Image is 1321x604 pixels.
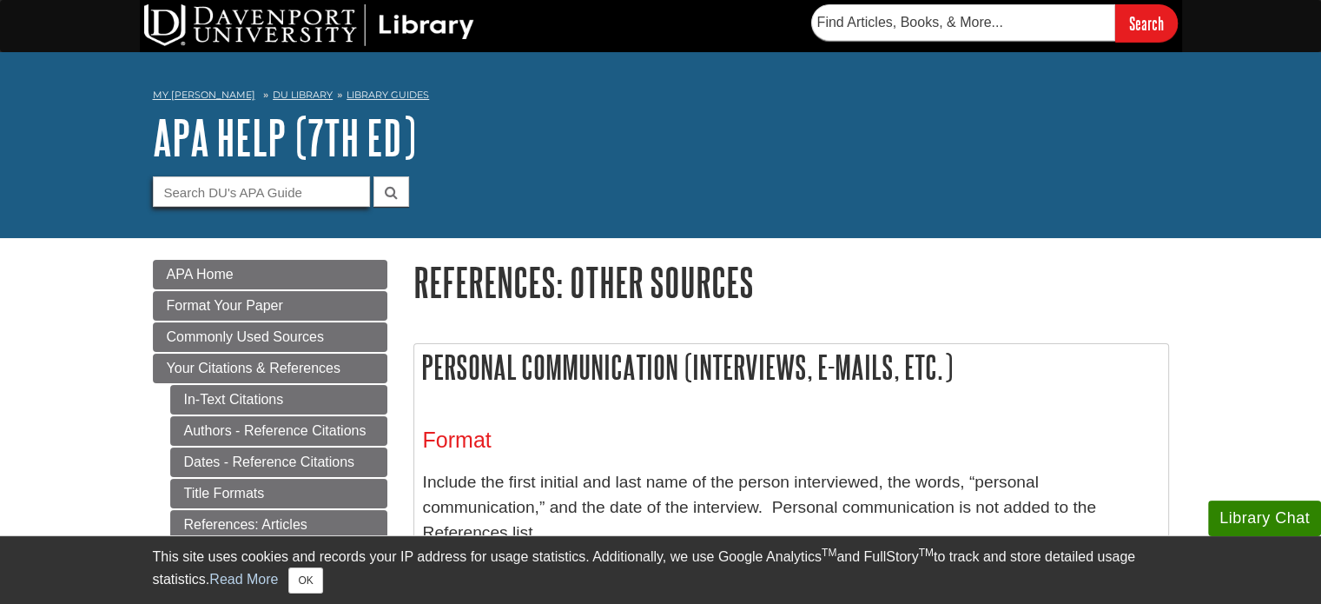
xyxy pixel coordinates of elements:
sup: TM [822,547,836,559]
a: References: Articles [170,510,387,540]
a: DU Library [273,89,333,101]
a: Read More [209,572,278,587]
form: Searches DU Library's articles, books, and more [811,4,1178,42]
a: APA Home [153,260,387,289]
span: Format Your Paper [167,298,283,313]
a: In-Text Citations [170,385,387,415]
h1: References: Other Sources [413,260,1169,304]
a: Title Formats [170,479,387,508]
span: APA Home [167,267,234,282]
a: My [PERSON_NAME] [153,88,255,103]
a: Authors - Reference Citations [170,416,387,446]
p: Include the first initial and last name of the person interviewed, the words, “personal communica... [423,470,1159,545]
sup: TM [919,547,934,559]
button: Library Chat [1208,501,1321,536]
a: Format Your Paper [153,291,387,321]
span: Commonly Used Sources [167,329,324,344]
nav: breadcrumb [153,83,1169,111]
a: Your Citations & References [153,354,387,383]
span: Your Citations & References [167,361,340,375]
a: APA Help (7th Ed) [153,110,416,164]
img: DU Library [144,4,474,46]
h3: Format [423,428,1159,453]
input: Search [1115,4,1178,42]
h2: Personal Communication (Interviews, E-mails, Etc.) [414,344,1168,390]
a: Library Guides [347,89,429,101]
input: Search DU's APA Guide [153,176,370,207]
a: Commonly Used Sources [153,322,387,352]
a: Dates - Reference Citations [170,448,387,477]
input: Find Articles, Books, & More... [811,4,1115,41]
button: Close [288,567,322,594]
div: This site uses cookies and records your IP address for usage statistics. Additionally, we use Goo... [153,547,1169,594]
